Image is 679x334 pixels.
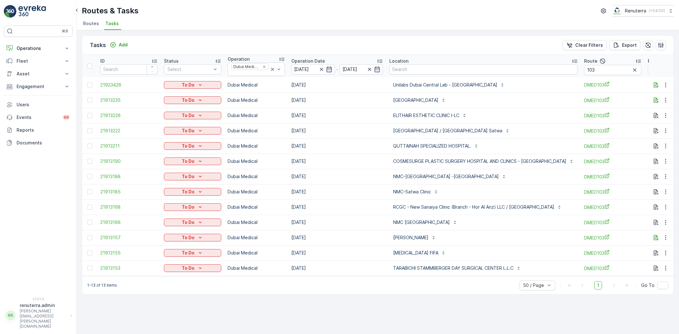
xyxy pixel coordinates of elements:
[393,82,497,88] p: Unilabs Dubai Central Lab - [GEOGRAPHIC_DATA]
[182,265,195,271] p: To Do
[393,219,450,226] p: NMC [GEOGRAPHIC_DATA]
[90,41,106,50] p: Tasks
[584,128,641,134] span: DMED103
[584,158,641,165] a: DMED103
[389,156,578,166] button: COSMESURGE PLASTIC SURGERY HOSPITAL AND CLINICS - [GEOGRAPHIC_DATA]
[261,64,268,69] div: Remove Dubai Medical
[228,97,285,103] p: Dubai Medical
[87,174,92,179] div: Toggle Row Selected
[87,189,92,194] div: Toggle Row Selected
[87,159,92,164] div: Toggle Row Selected
[17,140,70,146] p: Documents
[612,7,622,14] img: Screenshot_2024-07-26_at_13.33.01.png
[17,83,60,90] p: Engagement
[164,249,221,257] button: To Do
[182,97,195,103] p: To Do
[83,20,99,27] span: Routes
[228,204,285,210] p: Dubai Medical
[164,157,221,165] button: To Do
[389,202,566,212] button: RCGC - New Sanaiya Clinic (Branch - Hor Al Anz) LLC / [GEOGRAPHIC_DATA]
[228,158,285,164] p: Dubai Medical
[100,64,158,74] input: Search
[288,215,386,230] td: [DATE]
[648,58,663,64] p: Region
[584,97,641,104] a: DMED103
[288,154,386,169] td: [DATE]
[288,93,386,108] td: [DATE]
[182,204,195,210] p: To Do
[584,250,641,256] a: DMED103
[389,110,471,121] button: ELITHAIR ESTHETIC CLINIC I-LC
[64,115,69,120] p: 99
[164,127,221,135] button: To Do
[4,80,73,93] button: Engagement
[393,234,428,241] p: [PERSON_NAME]
[17,127,70,133] p: Reports
[20,302,67,309] p: renuterra.admin
[20,309,67,329] p: [PERSON_NAME][EMAIL_ADDRESS][PERSON_NAME][DOMAIN_NAME]
[164,81,221,89] button: To Do
[164,173,221,180] button: To Do
[288,199,386,215] td: [DATE]
[393,158,566,164] p: COSMESURGE PLASTIC SURGERY HOSPITAL AND CLINICS - [GEOGRAPHIC_DATA]
[584,81,641,88] a: DMED103
[100,158,158,164] span: 21913190
[182,158,195,164] p: To Do
[100,204,158,210] a: 21913168
[164,58,179,64] p: Status
[336,66,338,73] p: -
[18,5,46,18] img: logo_light-DOdMpM7g.png
[228,250,285,256] p: Dubai Medical
[389,126,514,136] button: [GEOGRAPHIC_DATA] / [GEOGRAPHIC_DATA] Satwa
[100,143,158,149] a: 21913211
[389,64,578,74] input: Search
[100,189,158,195] span: 21913185
[393,143,471,149] p: QUTTAINAH SPECIALIZED HOSPITAL.
[562,40,607,50] button: Clear Filters
[164,219,221,226] button: To Do
[288,245,386,261] td: [DATE]
[182,82,195,88] p: To Do
[584,219,641,226] a: DMED103
[625,8,646,14] p: Renuterra
[612,5,674,17] button: Renuterra(+04:00)
[228,173,285,180] p: Dubai Medical
[100,82,158,88] a: 21923426
[584,204,641,211] a: DMED103
[4,55,73,67] button: Fleet
[100,97,158,103] a: 21913235
[100,234,158,241] a: 21913157
[584,265,641,272] a: DMED103
[291,58,325,64] p: Operation Date
[167,66,211,73] p: Select
[641,282,654,289] span: Go To
[17,71,60,77] p: Asset
[100,219,158,226] a: 21913166
[594,281,602,289] span: 1
[87,98,92,103] div: Toggle Row Selected
[389,187,442,197] button: NMC-Satwa Clinic
[182,173,195,180] p: To Do
[100,58,105,64] p: ID
[100,265,158,271] span: 21913153
[584,112,641,119] span: DMED103
[4,111,73,124] a: Events99
[228,265,285,271] p: Dubai Medical
[584,173,641,180] a: DMED103
[100,250,158,256] span: 21913155
[288,184,386,199] td: [DATE]
[164,188,221,196] button: To Do
[87,205,92,210] div: Toggle Row Selected
[100,128,158,134] a: 21913222
[87,235,92,240] div: Toggle Row Selected
[182,143,195,149] p: To Do
[82,6,138,16] p: Routes & Tasks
